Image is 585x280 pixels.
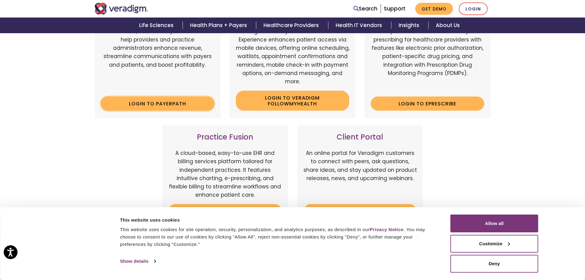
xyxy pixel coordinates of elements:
img: Veradigm logo [95,3,148,14]
p: Web-based, user-friendly solutions that help providers and practice administrators enhance revenu... [101,27,214,92]
a: Login to Practice Fusion [168,204,282,218]
a: Search [353,5,377,13]
a: Support [384,5,405,12]
div: This website uses cookies [120,216,437,224]
h3: Practice Fusion [168,133,282,142]
a: About Us [428,18,467,33]
a: Insights [391,18,428,33]
a: Login to Veradigm FollowMyHealth [236,91,349,111]
button: Deny [450,255,538,273]
button: Allow all [450,215,538,232]
p: An online portal for Veradigm customers to connect with peers, ask questions, share ideas, and st... [303,149,417,199]
p: A comprehensive solution that simplifies prescribing for healthcare providers with features like ... [371,27,484,92]
h3: Client Portal [303,133,417,142]
p: Veradigm FollowMyHealth's Mobile Patient Experience enhances patient access via mobile devices, o... [236,27,349,86]
a: Health Plans + Payers [183,18,256,33]
div: This website uses cookies for site operation, security, personalization, and analytics purposes, ... [120,226,437,248]
p: A cloud-based, easy-to-use EHR and billing services platform tailored for independent practices. ... [168,149,282,199]
a: Login to Payerpath [101,97,214,111]
a: Login to Client Portal [303,204,417,218]
a: Login to ePrescribe [371,97,484,111]
a: Life Sciences [132,18,183,33]
a: Get Demo [415,3,453,15]
a: Healthcare Providers [256,18,328,33]
button: Customize [450,235,538,253]
a: Show details [120,257,156,266]
a: Privacy Notice [370,227,404,232]
a: Login [459,2,488,15]
a: Health IT Vendors [328,18,391,33]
